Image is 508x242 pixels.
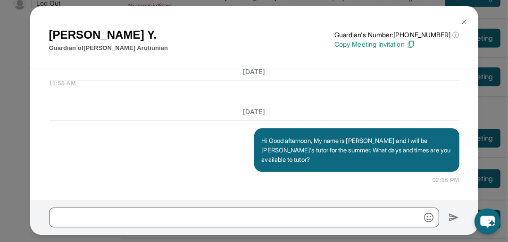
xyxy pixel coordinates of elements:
h3: [DATE] [49,67,459,76]
img: Close Icon [460,18,468,25]
p: Guardian of [PERSON_NAME] Arutiunian [49,43,168,53]
p: Hi Good afternoon, My name is [PERSON_NAME] and I will be [PERSON_NAME]'s tutor for the summer. W... [262,136,452,164]
img: Send icon [449,212,459,223]
span: ⓘ [452,30,459,40]
p: Guardian's Number: [PHONE_NUMBER] [334,30,459,40]
button: chat-button [475,209,500,234]
p: Copy Meeting Invitation [334,40,459,49]
span: 02:36 PM [433,175,459,185]
span: 11:55 AM [49,79,459,88]
img: Emoji [424,213,433,222]
img: Copy Icon [407,40,415,49]
h3: [DATE] [49,107,459,117]
h1: [PERSON_NAME] Y. [49,26,168,43]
